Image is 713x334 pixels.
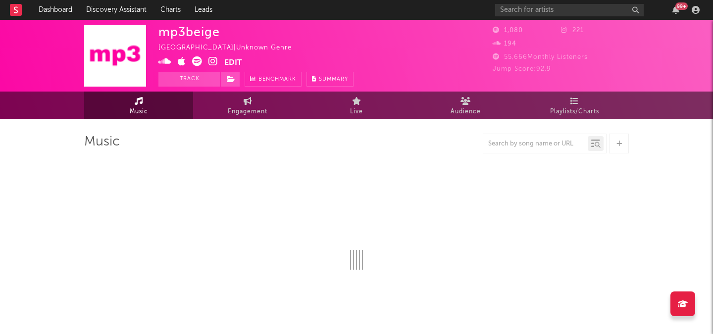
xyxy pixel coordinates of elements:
span: 221 [561,27,584,34]
div: 99 + [675,2,688,10]
a: Audience [411,92,520,119]
div: mp3beige [158,25,220,39]
span: Benchmark [258,74,296,86]
input: Search for artists [495,4,644,16]
span: 194 [493,41,516,47]
a: Music [84,92,193,119]
button: 99+ [672,6,679,14]
button: Edit [224,56,242,69]
span: 55,666 Monthly Listeners [493,54,588,60]
span: Jump Score: 92.9 [493,66,551,72]
span: 1,080 [493,27,523,34]
span: Music [130,106,148,118]
span: Engagement [228,106,267,118]
span: Audience [451,106,481,118]
a: Benchmark [245,72,302,87]
input: Search by song name or URL [483,140,588,148]
a: Playlists/Charts [520,92,629,119]
button: Track [158,72,220,87]
span: Live [350,106,363,118]
div: [GEOGRAPHIC_DATA] | Unknown Genre [158,42,303,54]
span: Summary [319,77,348,82]
button: Summary [306,72,354,87]
a: Live [302,92,411,119]
span: Playlists/Charts [550,106,599,118]
a: Engagement [193,92,302,119]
